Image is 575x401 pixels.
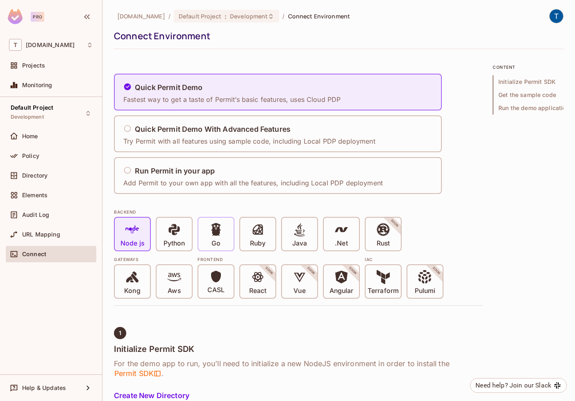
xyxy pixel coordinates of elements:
p: .Net [335,239,348,248]
span: Directory [22,172,48,179]
p: Fastest way to get a taste of Permit’s basic features, uses Cloud PDP [123,95,341,104]
span: URL Mapping [22,231,60,238]
li: / [168,12,170,20]
span: SOON [420,255,452,287]
span: SOON [337,255,369,287]
h5: Run Permit in your app [135,167,215,175]
p: Pulumi [415,287,435,295]
p: content [493,64,564,70]
span: 1 [119,330,121,336]
div: Gateways [114,256,193,263]
h4: Initialize Permit SDK [114,344,483,354]
span: SOON [253,255,285,287]
span: SOON [295,255,327,287]
p: Aws [168,287,180,295]
p: Python [164,239,185,248]
span: Elements [22,192,48,198]
p: CASL [207,286,225,294]
h5: Quick Permit Demo [135,83,203,92]
p: Vue [293,287,305,295]
li: / [282,12,284,20]
div: Connect Environment [114,30,559,42]
div: Pro [31,12,44,22]
img: SReyMgAAAABJRU5ErkJggg== [8,9,23,24]
p: Try Permit with all features using sample code, including Local PDP deployment [123,137,375,146]
p: Ruby [250,239,266,248]
p: Java [292,239,307,248]
p: React [249,287,266,295]
span: Home [22,133,38,140]
h5: Create New Directory [114,392,483,400]
span: Default Project [179,12,221,20]
h6: For the demo app to run, you’ll need to initialize a new NodeJS environment in order to install t... [114,359,483,378]
div: Frontend [198,256,360,263]
p: Kong [124,287,140,295]
p: Go [211,239,220,248]
span: Monitoring [22,82,52,88]
span: Connect [22,251,46,257]
p: Rust [377,239,390,248]
span: Connect Environment [288,12,350,20]
span: Permit SDK [114,369,161,378]
p: Node js [120,239,144,248]
span: Policy [22,153,39,159]
span: SOON [379,207,411,239]
span: Help & Updates [22,385,66,391]
span: the active workspace [117,12,165,20]
img: Takeshi Nakamoto [550,9,563,23]
p: Add Permit to your own app with all the features, including Local PDP deployment [123,178,383,187]
div: IAC [365,256,443,263]
h5: Quick Permit Demo With Advanced Features [135,125,291,133]
p: Terraform [368,287,399,295]
span: Development [11,114,44,120]
span: Projects [22,62,45,69]
span: Workspace: t2.auto [26,42,75,48]
span: : [224,13,227,20]
p: Angular [330,287,354,295]
div: BACKEND [114,209,483,215]
div: Need help? Join our Slack [475,381,551,390]
span: Default Project [11,104,53,111]
span: T [9,39,22,51]
span: Audit Log [22,212,49,218]
span: Development [230,12,268,20]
